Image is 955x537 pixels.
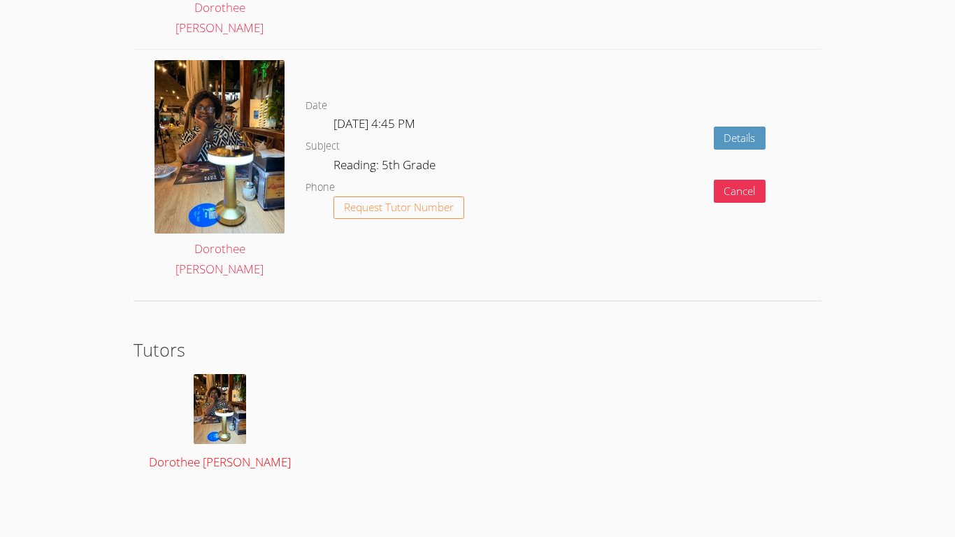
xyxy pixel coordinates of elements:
button: Cancel [714,180,766,203]
dt: Subject [306,138,340,155]
dd: Reading: 5th Grade [333,155,438,179]
span: Dorothee [PERSON_NAME] [149,454,291,470]
img: IMG_8217.jpeg [194,374,246,444]
dt: Phone [306,179,335,196]
dt: Date [306,97,327,115]
a: Details [714,127,766,150]
a: Dorothee [PERSON_NAME] [155,60,285,280]
img: IMG_8217.jpeg [155,60,285,234]
button: Request Tutor Number [333,196,464,220]
span: [DATE] 4:45 PM [333,115,415,131]
a: Dorothee [PERSON_NAME] [148,374,292,473]
h2: Tutors [134,336,821,363]
span: Request Tutor Number [344,202,454,213]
